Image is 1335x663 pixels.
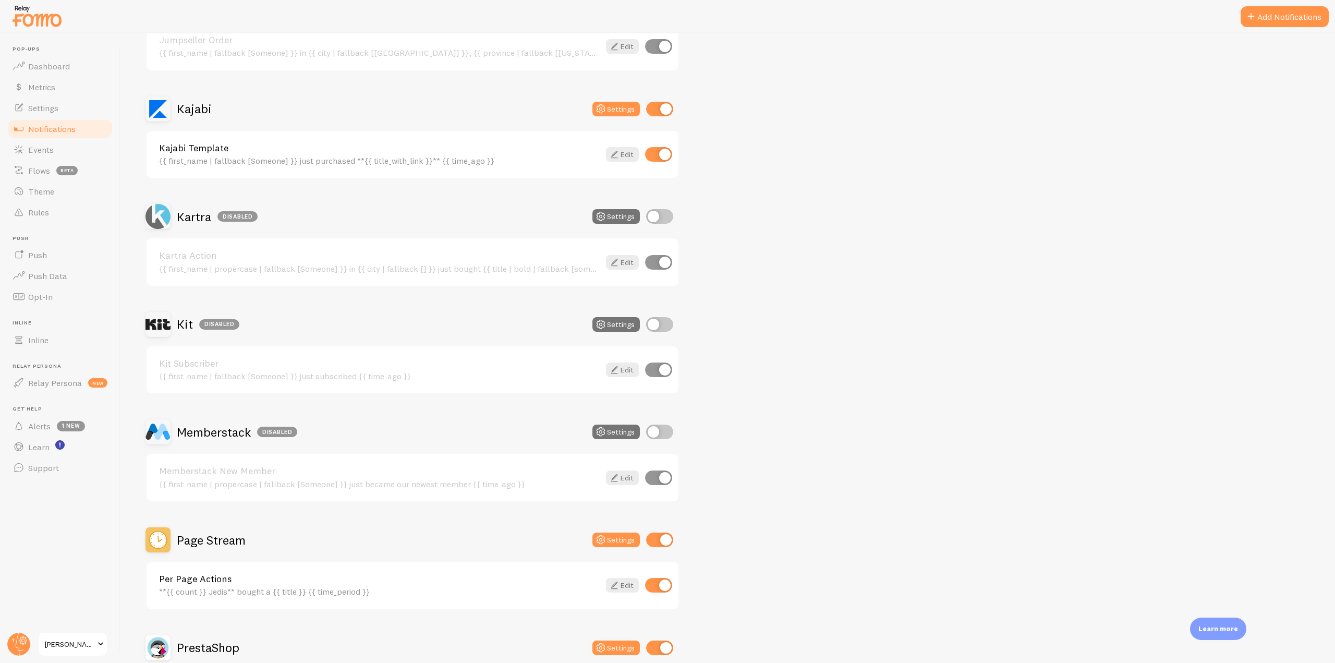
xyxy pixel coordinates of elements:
span: Support [28,463,59,473]
a: Per Page Actions [159,574,600,584]
span: Metrics [28,82,55,92]
span: Learn [28,442,50,452]
a: Settings [6,98,114,118]
span: Notifications [28,124,76,134]
a: Edit [606,39,639,54]
span: Events [28,144,54,155]
img: fomo-relay-logo-orange.svg [11,3,63,29]
a: Memberstack New Member [159,466,600,476]
div: {{ first_name | propercase | fallback [Someone] }} in {{ city | fallback [] }} just bought {{ tit... [159,264,600,273]
span: Relay Persona [13,363,114,370]
a: Edit [606,471,639,485]
button: Settings [592,425,640,439]
a: Opt-In [6,286,114,307]
img: Kit [145,312,171,337]
span: Inline [13,320,114,327]
h2: Page Stream [177,532,246,548]
a: Push [6,245,114,266]
a: Dashboard [6,56,114,77]
a: Relay Persona new [6,372,114,393]
a: Metrics [6,77,114,98]
div: Learn more [1190,618,1246,640]
span: Relay Persona [28,378,82,388]
a: Jumpseller Order [159,35,600,45]
img: Page Stream [145,527,171,552]
button: Settings [592,102,640,116]
a: Edit [606,363,639,377]
a: Notifications [6,118,114,139]
a: Events [6,139,114,160]
button: Settings [592,533,640,547]
a: Support [6,457,114,478]
a: Flows beta [6,160,114,181]
span: new [88,378,107,388]
a: Edit [606,255,639,270]
a: Inline [6,330,114,351]
span: Dashboard [28,61,70,71]
a: Alerts 1 new [6,416,114,437]
span: Opt-In [28,292,53,302]
div: Disabled [217,211,258,222]
span: Pop-ups [13,46,114,53]
a: Push Data [6,266,114,286]
a: Kit Subscriber [159,359,600,368]
div: {{ first_name | propercase | fallback [Someone] }} just became our newest member {{ time_ago }} [159,479,600,489]
span: Theme [28,186,54,197]
span: Settings [28,103,58,113]
div: **{{ count }} Jedis** bought a {{ title }} {{ time_period }} [159,587,600,596]
h2: PrestaShop [177,640,239,656]
div: {{ first_name | fallback [Someone] }} just subscribed {{ time_ago }} [159,371,600,381]
img: Memberstack [145,419,171,444]
button: Settings [592,209,640,224]
h2: Kit [177,316,239,332]
a: [PERSON_NAME]-test-store [38,632,108,657]
img: Kartra [145,204,171,229]
p: Learn more [1198,624,1238,634]
a: Edit [606,578,639,593]
span: Push Data [28,271,67,281]
a: Kartra Action [159,251,600,260]
button: Settings [592,641,640,655]
span: Rules [28,207,49,218]
div: Disabled [199,319,239,330]
svg: <p>Watch New Feature Tutorials!</p> [55,440,65,450]
span: beta [56,166,78,175]
span: Push [13,235,114,242]
h2: Memberstack [177,424,297,440]
span: 1 new [57,421,85,431]
a: Kajabi Template [159,143,600,153]
a: Rules [6,202,114,223]
span: Push [28,250,47,260]
div: {{ first_name | fallback [Someone] }} just purchased **{{ title_with_link }}** {{ time_ago }} [159,156,600,165]
span: Get Help [13,406,114,413]
span: Alerts [28,421,51,431]
div: {{ first_name | fallback [Someone] }} in {{ city | fallback [[GEOGRAPHIC_DATA]] }}, {{ province |... [159,48,600,57]
span: Inline [28,335,48,345]
a: Theme [6,181,114,202]
span: [PERSON_NAME]-test-store [45,638,94,650]
a: Edit [606,147,639,162]
button: Settings [592,317,640,332]
a: Learn [6,437,114,457]
span: Flows [28,165,50,176]
img: PrestaShop [145,635,171,660]
h2: Kartra [177,209,258,225]
img: Kajabi [145,97,171,122]
div: Disabled [257,427,297,437]
h2: Kajabi [177,101,212,117]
